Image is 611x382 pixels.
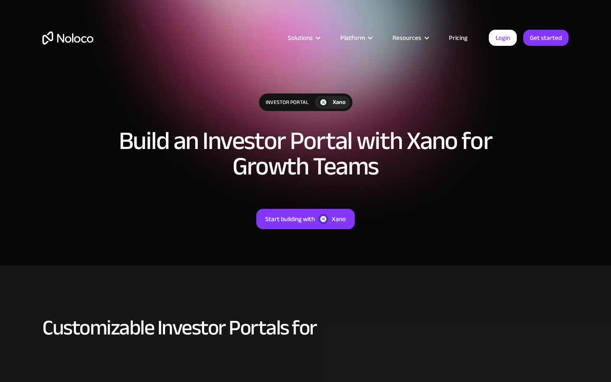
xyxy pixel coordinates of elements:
[277,32,330,43] div: Solutions
[340,32,365,43] div: Platform
[330,32,382,43] div: Platform
[265,213,315,225] div: Start building with
[438,32,478,43] a: Pricing
[489,30,517,46] a: Login
[256,209,355,229] a: Start building withXano
[382,32,438,43] div: Resources
[259,94,315,111] div: Investor Portal
[42,31,93,45] a: home
[42,316,569,339] h2: Customizable Investor Portals for
[288,32,313,43] div: Solutions
[392,32,421,43] div: Resources
[115,128,496,179] h1: Build an Investor Portal with Xano for Growth Teams
[333,98,346,107] div: Xano
[332,213,346,225] div: Xano
[523,30,569,46] a: Get started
